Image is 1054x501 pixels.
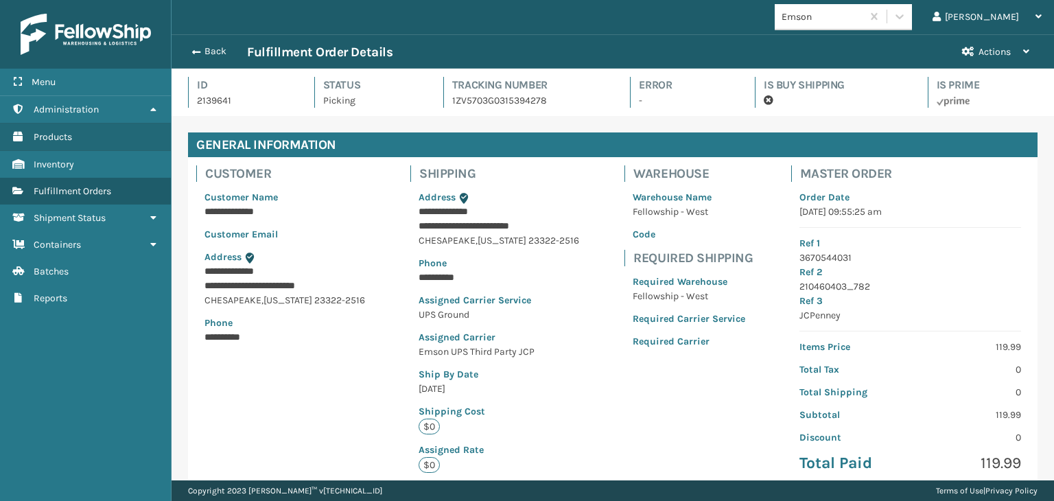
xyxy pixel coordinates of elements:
[419,293,579,307] p: Assigned Carrier Service
[184,45,247,58] button: Back
[34,104,99,115] span: Administration
[799,453,902,474] p: Total Paid
[478,235,526,246] span: [US_STATE]
[261,294,263,306] span: ,
[937,77,1038,93] h4: Is Prime
[452,77,606,93] h4: Tracking Number
[633,289,745,303] p: Fellowship - West
[918,430,1021,445] p: 0
[799,205,1021,219] p: [DATE] 09:55:25 am
[419,330,579,345] p: Assigned Carrier
[799,279,1021,294] p: 210460403_782
[419,457,440,473] p: $0
[633,334,745,349] p: Required Carrier
[633,190,745,205] p: Warehouse Name
[799,294,1021,308] p: Ref 3
[34,212,106,224] span: Shipment Status
[263,294,312,306] span: [US_STATE]
[204,190,365,205] p: Customer Name
[34,185,111,197] span: Fulfillment Orders
[918,385,1021,399] p: 0
[799,236,1021,250] p: Ref 1
[985,486,1038,496] a: Privacy Policy
[936,480,1038,501] div: |
[34,239,81,250] span: Containers
[633,165,753,182] h4: Warehouse
[918,362,1021,377] p: 0
[419,367,579,382] p: Ship By Date
[34,292,67,304] span: Reports
[936,486,983,496] a: Terms of Use
[799,385,902,399] p: Total Shipping
[188,132,1038,157] h4: General Information
[197,93,290,108] p: 2139641
[799,190,1021,205] p: Order Date
[799,430,902,445] p: Discount
[918,453,1021,474] p: 119.99
[639,93,730,108] p: -
[34,159,74,170] span: Inventory
[799,362,902,377] p: Total Tax
[528,235,579,246] span: 23322-2516
[419,165,587,182] h4: Shipping
[918,408,1021,422] p: 119.99
[419,307,579,322] p: UPS Ground
[639,77,730,93] h4: Error
[204,294,261,306] span: CHESAPEAKE
[633,250,753,266] h4: Required Shipping
[197,77,290,93] h4: Id
[34,266,69,277] span: Batches
[204,227,365,242] p: Customer Email
[799,408,902,422] p: Subtotal
[419,345,579,359] p: Emson UPS Third Party JCP
[764,77,903,93] h4: Is Buy Shipping
[204,251,242,263] span: Address
[323,77,419,93] h4: Status
[799,308,1021,323] p: JCPenney
[419,235,476,246] span: CHESAPEAKE
[918,340,1021,354] p: 119.99
[452,93,606,108] p: 1ZV5703G0315394278
[799,250,1021,265] p: 3670544031
[633,205,745,219] p: Fellowship - West
[782,10,863,24] div: Emson
[419,382,579,396] p: [DATE]
[633,227,745,242] p: Code
[204,316,365,330] p: Phone
[419,404,579,419] p: Shipping Cost
[800,165,1029,182] h4: Master Order
[21,14,151,55] img: logo
[633,312,745,326] p: Required Carrier Service
[32,76,56,88] span: Menu
[633,275,745,289] p: Required Warehouse
[419,191,456,203] span: Address
[34,131,72,143] span: Products
[419,256,579,270] p: Phone
[476,235,478,246] span: ,
[979,46,1011,58] span: Actions
[799,265,1021,279] p: Ref 2
[950,35,1042,69] button: Actions
[205,165,373,182] h4: Customer
[419,443,579,457] p: Assigned Rate
[799,340,902,354] p: Items Price
[419,419,440,434] p: $0
[323,93,419,108] p: Picking
[188,480,382,501] p: Copyright 2023 [PERSON_NAME]™ v [TECHNICAL_ID]
[314,294,365,306] span: 23322-2516
[247,44,393,60] h3: Fulfillment Order Details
